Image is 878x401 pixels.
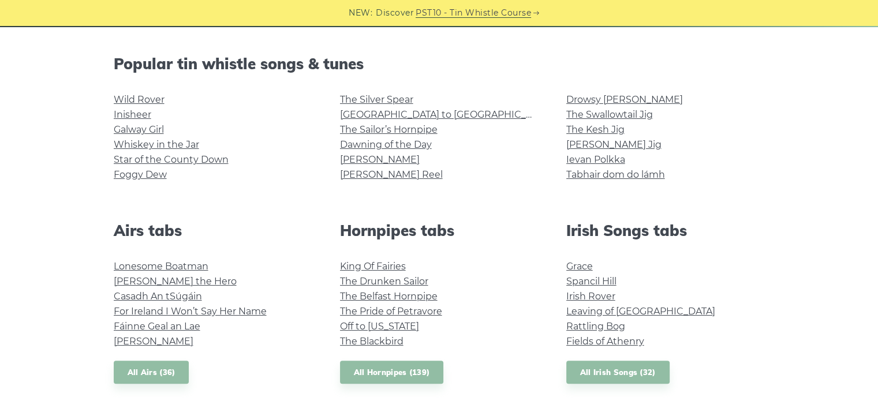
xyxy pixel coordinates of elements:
[340,321,419,332] a: Off to [US_STATE]
[566,336,644,347] a: Fields of Athenry
[114,124,164,135] a: Galway Girl
[114,154,229,165] a: Star of the County Down
[566,291,615,302] a: Irish Rover
[114,291,202,302] a: Casadh An tSúgáin
[566,109,653,120] a: The Swallowtail Jig
[114,306,267,317] a: For Ireland I Won’t Say Her Name
[566,261,593,272] a: Grace
[114,139,199,150] a: Whiskey in the Jar
[340,94,413,105] a: The Silver Spear
[340,169,443,180] a: [PERSON_NAME] Reel
[566,169,665,180] a: Tabhair dom do lámh
[114,222,312,239] h2: Airs tabs
[114,55,765,73] h2: Popular tin whistle songs & tunes
[340,139,432,150] a: Dawning of the Day
[340,276,428,287] a: The Drunken Sailor
[416,6,531,20] a: PST10 - Tin Whistle Course
[114,321,200,332] a: Fáinne Geal an Lae
[114,336,193,347] a: [PERSON_NAME]
[340,261,406,272] a: King Of Fairies
[340,154,420,165] a: [PERSON_NAME]
[114,361,189,384] a: All Airs (36)
[114,169,167,180] a: Foggy Dew
[114,109,151,120] a: Inisheer
[340,306,442,317] a: The Pride of Petravore
[340,124,438,135] a: The Sailor’s Hornpipe
[566,276,617,287] a: Spancil Hill
[566,139,662,150] a: [PERSON_NAME] Jig
[376,6,414,20] span: Discover
[340,222,539,239] h2: Hornpipes tabs
[340,109,553,120] a: [GEOGRAPHIC_DATA] to [GEOGRAPHIC_DATA]
[566,361,670,384] a: All Irish Songs (32)
[566,124,625,135] a: The Kesh Jig
[566,94,683,105] a: Drowsy [PERSON_NAME]
[114,94,165,105] a: Wild Rover
[340,291,438,302] a: The Belfast Hornpipe
[349,6,372,20] span: NEW:
[114,261,208,272] a: Lonesome Boatman
[340,336,403,347] a: The Blackbird
[566,306,715,317] a: Leaving of [GEOGRAPHIC_DATA]
[566,154,625,165] a: Ievan Polkka
[566,222,765,239] h2: Irish Songs tabs
[566,321,625,332] a: Rattling Bog
[340,361,444,384] a: All Hornpipes (139)
[114,276,237,287] a: [PERSON_NAME] the Hero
